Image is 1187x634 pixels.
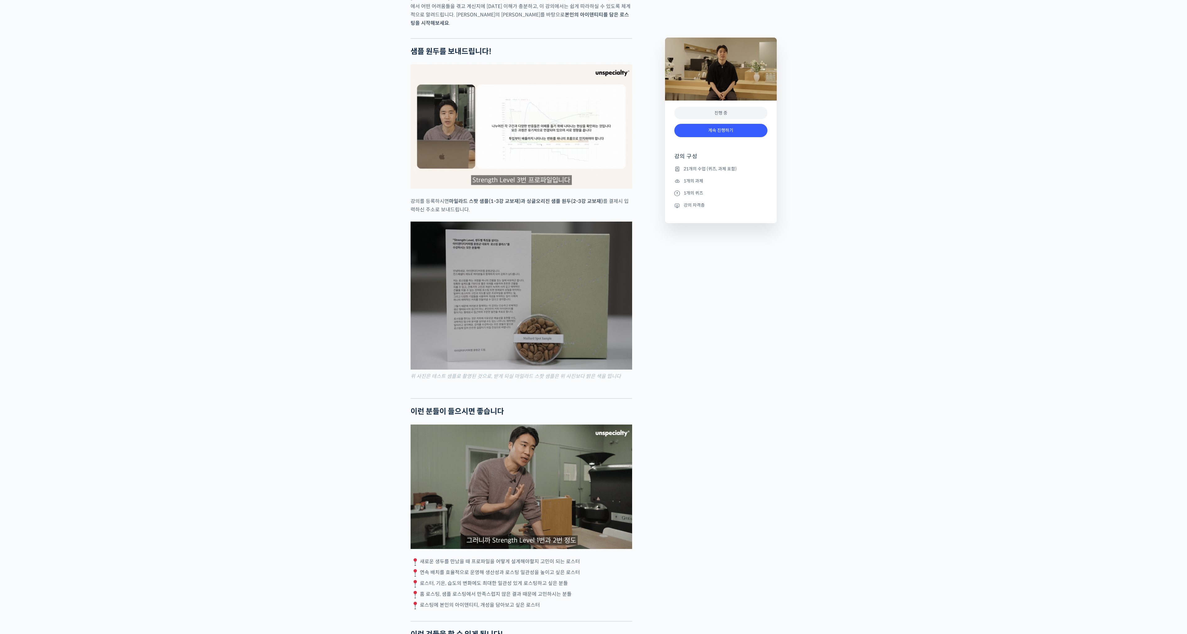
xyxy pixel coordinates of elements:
[41,197,80,212] a: 대화
[411,579,632,588] p: 로스터, 기온, 습도의 변화에도 최대한 일관성 있게 로스팅하고 싶은 분들
[80,197,119,212] a: 설정
[2,197,41,212] a: 홈
[411,558,419,566] img: 📍
[411,557,632,567] p: 새로운 생두를 만났을 때 프로파일을 어떻게 설계해야할지 고민이 되는 로스터
[411,197,632,214] p: 강의를 등록하시면 를 결제시 입력하신 주소로 보내드립니다.
[674,107,767,119] div: 진행 중
[674,177,767,185] li: 1개의 과제
[449,198,603,205] strong: 마일라드 스팟 샘플(1-3강 교보재)과 싱글오리진 샘플 원두(2-3강 교보재)
[674,124,767,137] a: 계속 진행하기
[411,569,419,577] img: 📍
[20,206,23,211] span: 홈
[674,202,767,209] li: 강의 자격증
[411,591,419,598] img: 📍
[411,407,504,416] strong: 이런 분들이 들으시면 좋습니다
[411,47,492,56] strong: 샘플 원두를 보내드립니다!
[674,165,767,173] li: 21개의 수업 (퀴즈, 과제 포함)
[96,206,103,211] span: 설정
[411,602,419,609] img: 📍
[674,189,767,197] li: 1개의 퀴즈
[411,601,632,610] p: 로스팅에 본인의 아이덴티티, 개성을 담아보고 싶은 로스터
[411,568,632,578] p: 연속 배치를 효율적으로 운영해 생산성과 로스팅 일관성을 높이고 싶은 로스터
[411,373,621,380] mark: 위 사진은 테스트 샘플로 촬영된 것으로, 받게 되실 마일라드 스팟 샘플은 위 사진보다 밝은 색을 띱니다
[411,580,419,587] img: 📍
[411,11,629,26] strong: 본인의 아이덴티티를 담은 로스팅을 시작해보세요
[57,206,64,211] span: 대화
[411,590,632,599] p: 홈 로스팅, 샘플 로스팅에서 만족스럽지 않은 결과 때문에 고민하시는 분들
[674,153,767,165] h4: 강의 구성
